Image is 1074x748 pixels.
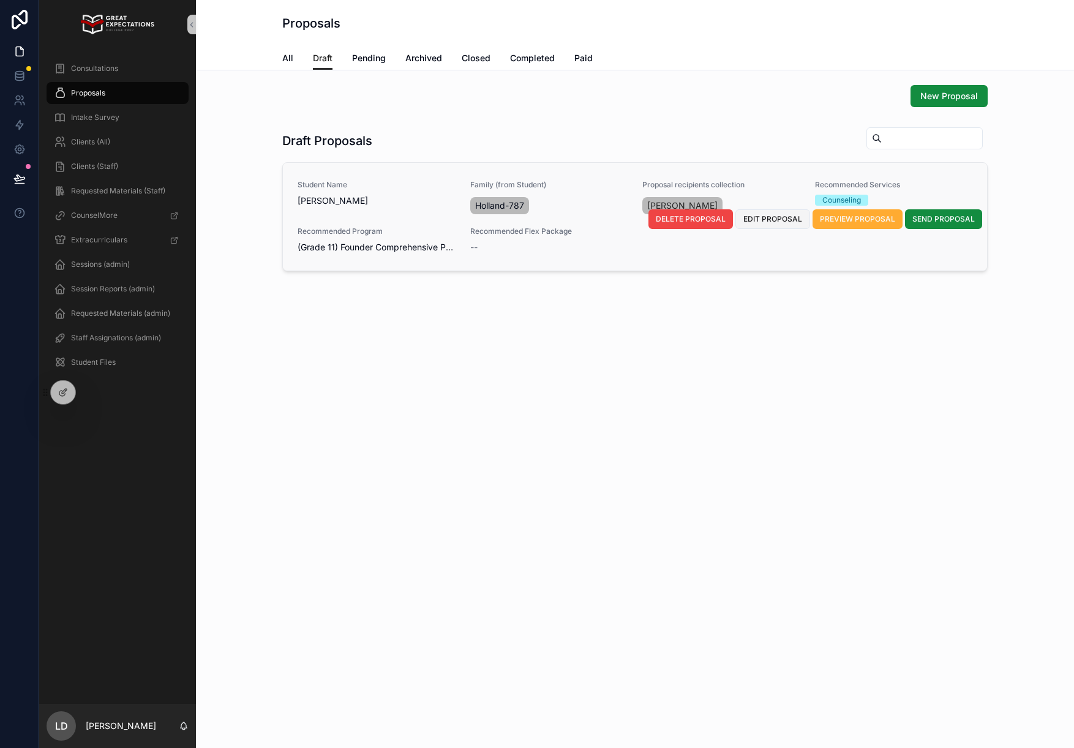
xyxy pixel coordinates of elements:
span: Clients (Staff) [71,162,118,171]
span: Completed [510,52,555,64]
img: App logo [81,15,154,34]
span: Archived [405,52,442,64]
span: Draft [313,52,332,64]
a: Completed [510,47,555,72]
span: Recommended Services [815,180,973,190]
span: Staff Assignations (admin) [71,333,161,343]
button: EDIT PROPOSAL [735,209,810,229]
h1: Draft Proposals [282,132,372,149]
span: EDIT PROPOSAL [743,214,802,224]
span: PREVIEW PROPOSAL [820,214,895,224]
span: Consultations [71,64,118,73]
span: Extracurriculars [71,235,127,245]
span: Intake Survey [71,113,119,122]
a: All [282,47,293,72]
h1: Proposals [282,15,340,32]
a: Paid [574,47,593,72]
span: [PERSON_NAME] [647,200,718,212]
a: Requested Materials (admin) [47,302,189,324]
span: Requested Materials (admin) [71,309,170,318]
a: Clients (Staff) [47,155,189,178]
span: New Proposal [920,90,978,102]
p: [PERSON_NAME] [86,720,156,732]
a: Staff Assignations (admin) [47,327,189,349]
span: Proposal recipients collection [642,180,800,190]
div: scrollable content [39,49,196,389]
span: Student Files [71,357,116,367]
span: Pending [352,52,386,64]
span: (Grade 11) Founder Comprehensive Program [298,241,456,253]
a: Student Files [47,351,189,373]
span: Recommended Flex Package [470,226,628,236]
span: Holland-787 [475,200,524,212]
a: Consultations [47,58,189,80]
a: Archived [405,47,442,72]
a: Student Name[PERSON_NAME]Family (from Student)Holland-787Proposal recipients collection[PERSON_NA... [283,163,987,271]
span: Recommended Program [298,226,456,236]
a: Extracurriculars [47,229,189,251]
span: CounselMore [71,211,118,220]
span: -- [470,241,478,253]
span: Clients (All) [71,137,110,147]
span: Sessions (admin) [71,260,130,269]
button: SEND PROPOSAL [905,209,982,229]
a: CounselMore [47,204,189,226]
a: Requested Materials (Staff) [47,180,189,202]
a: Pending [352,47,386,72]
a: Clients (All) [47,131,189,153]
span: SEND PROPOSAL [912,214,975,224]
a: Intake Survey [47,107,189,129]
button: DELETE PROPOSAL [648,209,733,229]
span: Requested Materials (Staff) [71,186,165,196]
a: Closed [462,47,490,72]
a: Draft [313,47,332,70]
button: New Proposal [911,85,988,107]
button: PREVIEW PROPOSAL [813,209,903,229]
span: LD [55,719,68,733]
span: Paid [574,52,593,64]
span: All [282,52,293,64]
span: DELETE PROPOSAL [656,214,726,224]
a: [PERSON_NAME] [642,197,723,214]
span: Session Reports (admin) [71,284,155,294]
span: Student Name [298,180,456,190]
a: Session Reports (admin) [47,278,189,300]
div: Counseling [822,195,861,206]
a: Proposals [47,82,189,104]
a: Sessions (admin) [47,253,189,275]
span: Family (from Student) [470,180,628,190]
span: Proposals [71,88,105,98]
span: Closed [462,52,490,64]
span: [PERSON_NAME] [298,195,456,207]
